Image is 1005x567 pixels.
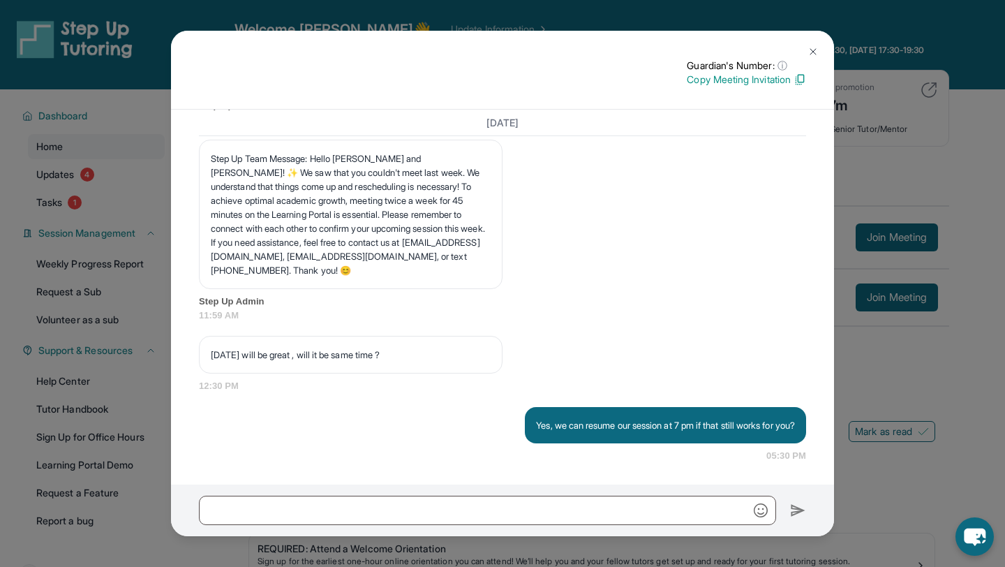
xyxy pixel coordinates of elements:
[536,418,795,432] p: Yes, we can resume our session at 7 pm if that still works for you?
[766,449,806,463] span: 05:30 PM
[790,502,806,519] img: Send icon
[687,59,806,73] p: Guardian's Number:
[211,152,491,277] p: Step Up Team Message: Hello [PERSON_NAME] and [PERSON_NAME]! ✨ We saw that you couldn't meet last...
[687,73,806,87] p: Copy Meeting Invitation
[199,309,806,323] span: 11:59 AM
[199,295,806,309] span: Step Up Admin
[199,115,806,129] h3: [DATE]
[199,379,806,393] span: 12:30 PM
[794,73,806,86] img: Copy Icon
[807,46,819,57] img: Close Icon
[955,517,994,556] button: chat-button
[211,348,491,362] p: [DATE] will be great , will it be same time ?
[777,59,787,73] span: ⓘ
[754,503,768,517] img: Emoji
